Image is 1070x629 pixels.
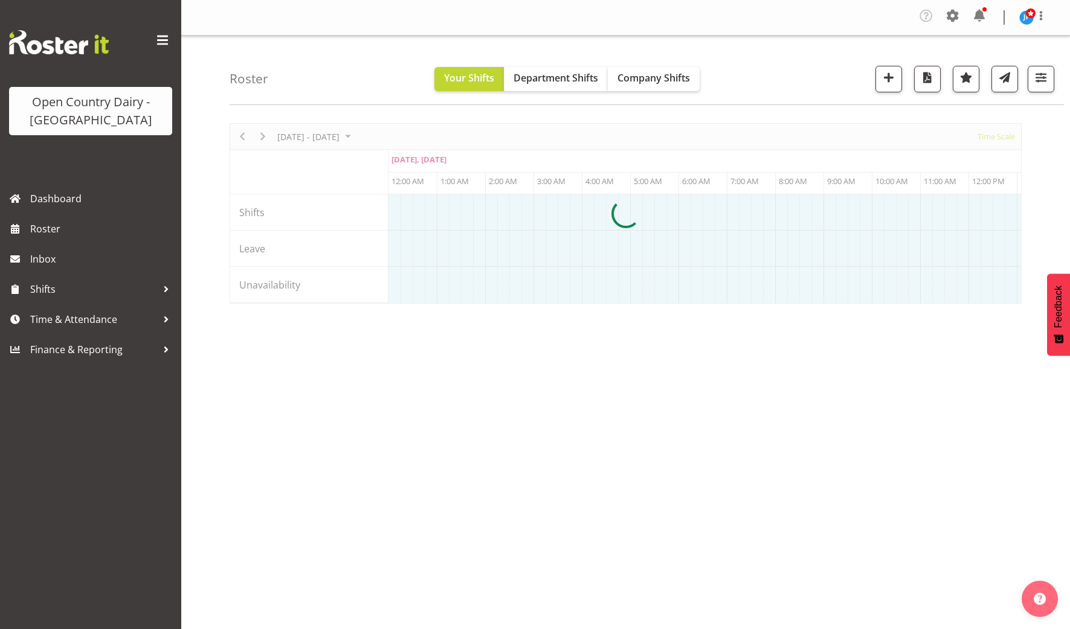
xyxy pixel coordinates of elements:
button: Send a list of all shifts for the selected filtered period to all rostered employees. [991,66,1018,92]
span: Feedback [1053,286,1064,328]
button: Your Shifts [434,67,504,91]
img: help-xxl-2.png [1034,593,1046,605]
div: Open Country Dairy - [GEOGRAPHIC_DATA] [21,93,160,129]
span: Dashboard [30,190,175,208]
button: Feedback - Show survey [1047,273,1070,356]
span: Time & Attendance [30,310,157,328]
button: Company Shifts [608,67,700,91]
span: Inbox [30,250,175,268]
span: Shifts [30,280,157,298]
span: Your Shifts [444,71,494,85]
button: Download a PDF of the roster according to the set date range. [914,66,941,92]
span: Department Shifts [514,71,598,85]
h4: Roster [230,72,268,86]
img: jason-porter10044.jpg [1019,10,1034,25]
img: Rosterit website logo [9,30,109,54]
span: Company Shifts [617,71,690,85]
span: Roster [30,220,175,238]
button: Highlight an important date within the roster. [953,66,979,92]
span: Finance & Reporting [30,340,157,359]
button: Department Shifts [504,67,608,91]
button: Add a new shift [875,66,902,92]
button: Filter Shifts [1028,66,1054,92]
